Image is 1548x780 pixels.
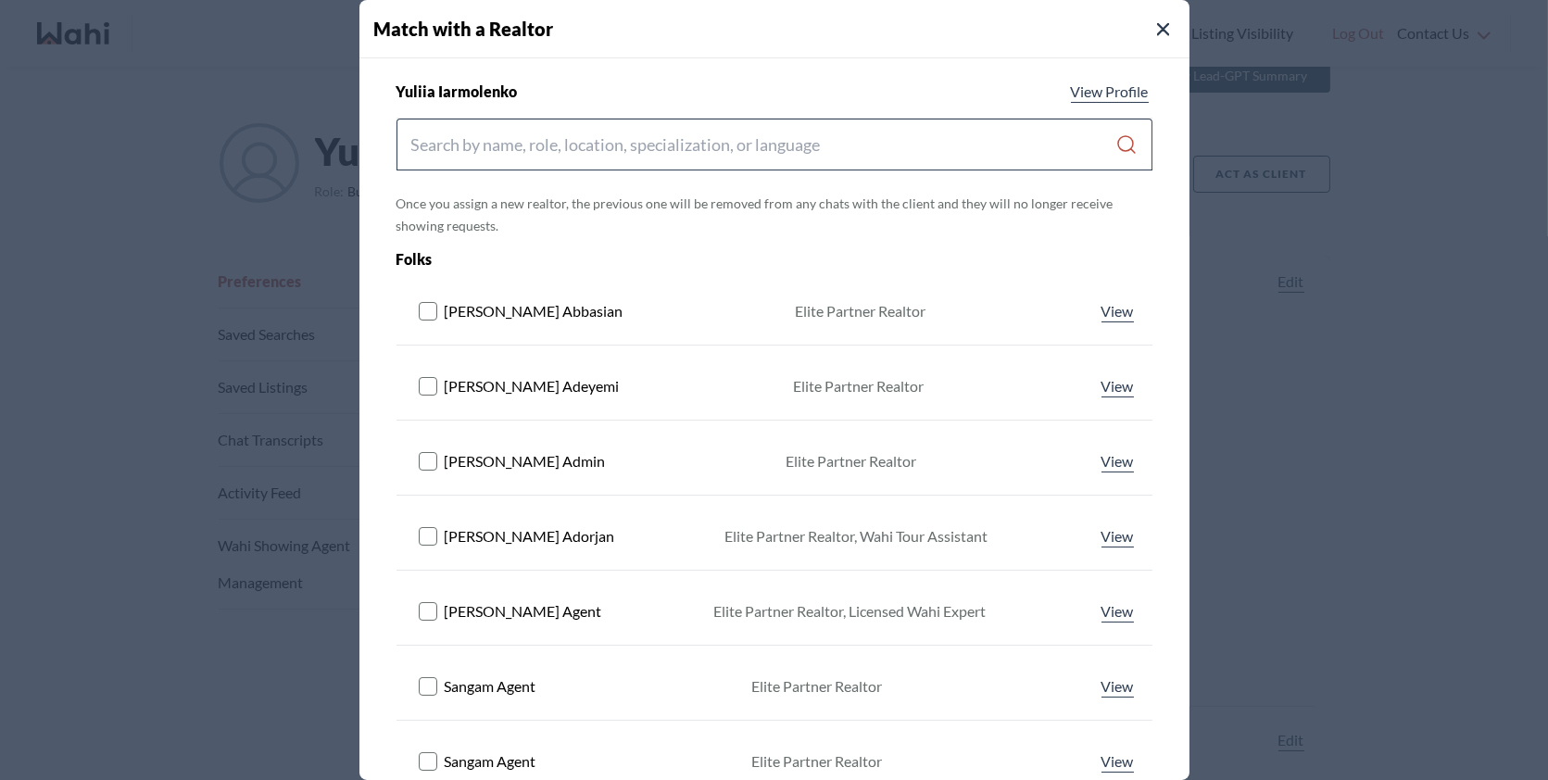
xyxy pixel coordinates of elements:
[445,450,606,472] span: [PERSON_NAME] Admin
[396,81,518,103] span: Yuliia Iarmolenko
[396,193,1152,237] p: Once you assign a new realtor, the previous one will be removed from any chats with the client an...
[1098,525,1138,547] a: View profile
[1152,19,1175,41] button: Close Modal
[1098,300,1138,322] a: View profile
[445,375,620,397] span: [PERSON_NAME] Adeyemi
[445,525,615,547] span: [PERSON_NAME] Adorjan
[1098,450,1138,472] a: View profile
[396,248,1001,270] div: Folks
[1098,375,1138,397] a: View profile
[411,128,1116,161] input: Search input
[374,15,1189,43] h4: Match with a Realtor
[787,450,917,472] div: Elite Partner Realtor
[445,750,536,773] span: Sangam Agent
[1098,600,1138,623] a: View profile
[795,300,925,322] div: Elite Partner Realtor
[1098,675,1138,698] a: View profile
[445,300,623,322] span: [PERSON_NAME] Abbasian
[1067,81,1152,103] a: View profile
[751,750,882,773] div: Elite Partner Realtor
[1098,750,1138,773] a: View profile
[713,600,986,623] div: Elite Partner Realtor, Licensed Wahi Expert
[724,525,988,547] div: Elite Partner Realtor, Wahi Tour Assistant
[445,675,536,698] span: Sangam Agent
[445,600,602,623] span: [PERSON_NAME] Agent
[751,675,882,698] div: Elite Partner Realtor
[793,375,924,397] div: Elite Partner Realtor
